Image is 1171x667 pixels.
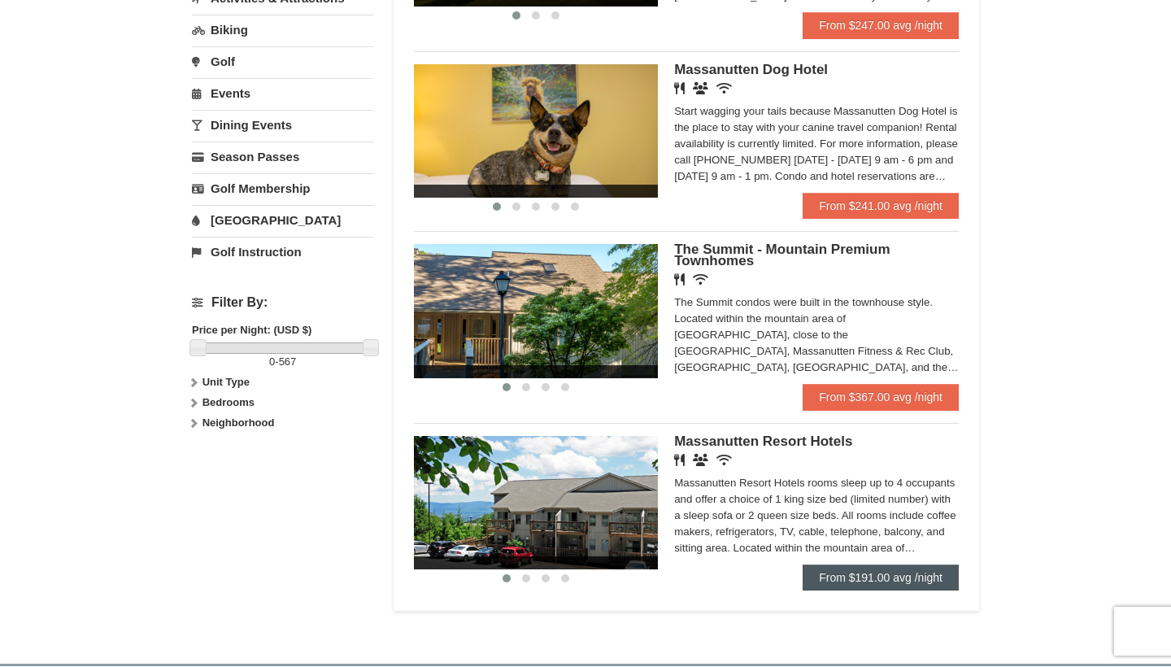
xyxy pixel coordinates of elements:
span: 0 [269,355,275,368]
div: Start wagging your tails because Massanutten Dog Hotel is the place to stay with your canine trav... [674,103,959,185]
i: Restaurant [674,273,685,286]
a: From $241.00 avg /night [803,193,959,219]
strong: Bedrooms [202,396,255,408]
a: Season Passes [192,142,373,172]
label: - [192,354,373,370]
span: 567 [279,355,297,368]
strong: Unit Type [202,376,250,388]
h4: Filter By: [192,295,373,310]
i: Restaurant [674,82,685,94]
a: Dining Events [192,110,373,140]
a: Golf [192,46,373,76]
i: Wireless Internet (free) [716,82,732,94]
i: Banquet Facilities [693,82,708,94]
strong: Price per Night: (USD $) [192,324,311,336]
a: From $367.00 avg /night [803,384,959,410]
a: From $191.00 avg /night [803,565,959,591]
a: Golf Membership [192,173,373,203]
a: From $247.00 avg /night [803,12,959,38]
div: Massanutten Resort Hotels rooms sleep up to 4 occupants and offer a choice of 1 king size bed (li... [674,475,959,556]
span: Massanutten Dog Hotel [674,62,828,77]
span: Massanutten Resort Hotels [674,434,852,449]
div: The Summit condos were built in the townhouse style. Located within the mountain area of [GEOGRAP... [674,294,959,376]
a: Biking [192,15,373,45]
a: [GEOGRAPHIC_DATA] [192,205,373,235]
a: Golf Instruction [192,237,373,267]
i: Banquet Facilities [693,454,708,466]
i: Wireless Internet (free) [693,273,708,286]
strong: Neighborhood [202,416,275,429]
i: Wireless Internet (free) [716,454,732,466]
i: Restaurant [674,454,685,466]
span: The Summit - Mountain Premium Townhomes [674,242,890,268]
a: Events [192,78,373,108]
